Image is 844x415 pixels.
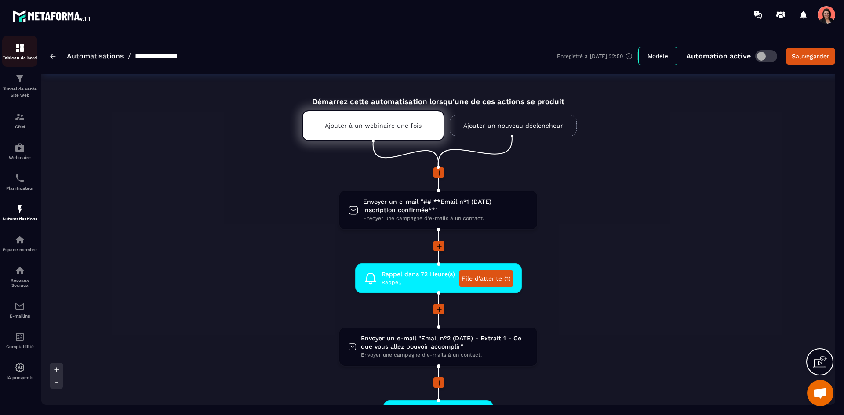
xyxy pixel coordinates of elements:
img: automations [15,235,25,245]
img: social-network [15,265,25,276]
a: formationformationTunnel de vente Site web [2,67,37,105]
span: / [128,52,131,60]
p: Tableau de bord [2,55,37,60]
img: automations [15,362,25,373]
img: scheduler [15,173,25,184]
div: Démarrez cette automatisation lorsqu'une de ces actions se produit [280,87,597,106]
a: formationformationTableau de bord [2,36,37,67]
p: CRM [2,124,37,129]
img: accountant [15,332,25,342]
img: automations [15,204,25,214]
img: email [15,301,25,311]
p: [DATE] 22:50 [590,53,623,59]
button: Modèle [638,47,677,65]
a: emailemailE-mailing [2,294,37,325]
a: automationsautomationsAutomatisations [2,197,37,228]
div: Sauvegarder [792,52,829,61]
p: Espace membre [2,247,37,252]
a: Ajouter un nouveau déclencheur [450,115,577,136]
img: formation [15,43,25,53]
p: E-mailing [2,314,37,318]
img: logo [12,8,91,24]
div: Enregistré à [557,52,638,60]
img: formation [15,112,25,122]
p: Webinaire [2,155,37,160]
a: formationformationCRM [2,105,37,136]
p: Automation active [686,52,751,60]
a: schedulerschedulerPlanificateur [2,166,37,197]
a: social-networksocial-networkRéseaux Sociaux [2,259,37,294]
img: arrow [50,54,56,59]
p: Planificateur [2,186,37,191]
span: Envoyer une campagne d'e-mails à un contact. [363,214,528,223]
span: Envoyer une campagne d'e-mails à un contact. [361,351,528,359]
p: Ajouter à un webinaire une fois [325,122,422,129]
span: Rappel. [382,278,455,287]
span: Envoyer un e-mail "## **Email n°1 (DATE) - Inscription confirmée**" [363,198,528,214]
img: automations [15,142,25,153]
a: Automatisations [67,52,124,60]
div: Ouvrir le chat [807,380,833,406]
p: Tunnel de vente Site web [2,86,37,98]
a: accountantaccountantComptabilité [2,325,37,356]
p: Automatisations [2,217,37,221]
p: IA prospects [2,375,37,380]
p: Comptabilité [2,344,37,349]
img: formation [15,73,25,84]
button: Sauvegarder [786,48,835,65]
span: Envoyer un e-mail "Email n°2 (DATE) - Extrait 1 - Ce que vous allez pouvoir accomplir" [361,334,528,351]
a: File d'attente (1) [459,270,513,287]
a: automationsautomationsEspace membre [2,228,37,259]
a: automationsautomationsWebinaire [2,136,37,166]
span: Rappel dans 72 Heure(s) [382,270,455,278]
p: Réseaux Sociaux [2,278,37,288]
